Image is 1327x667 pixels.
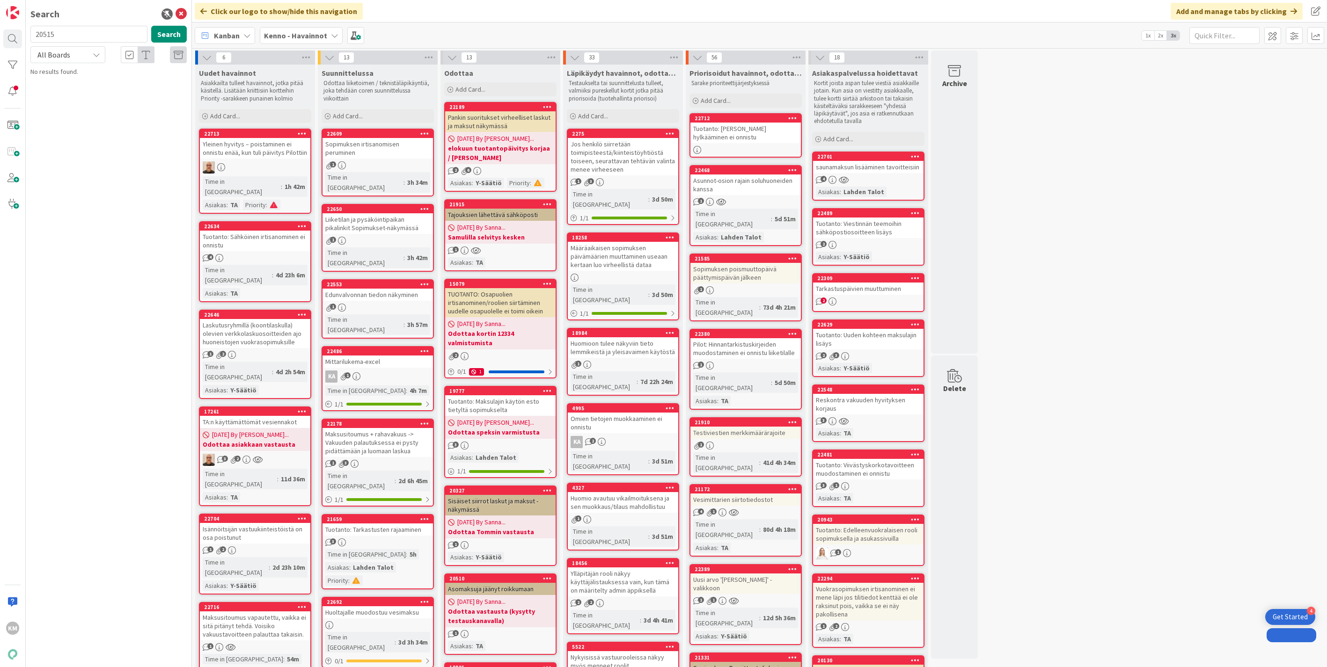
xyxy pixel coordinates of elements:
[580,309,589,319] span: 1 / 1
[568,404,678,413] div: 4995
[37,50,70,59] span: All Boards
[698,442,704,448] span: 1
[448,329,553,348] b: Odottaa kortin 12334 valmistumista
[323,205,433,234] div: 22650Liiketilan ja pysäköintipaikan pikalinkit Sopimukset-näkymässä
[203,469,277,489] div: Time in [GEOGRAPHIC_DATA]
[813,152,924,161] div: 22701
[322,419,434,507] a: 22178Maksusitoumus + rahavakuus -> Vakuuden palautuksessa ei pysty pidättämään ja luomaan laskuaT...
[220,351,226,357] span: 2
[571,371,637,392] div: Time in [GEOGRAPHIC_DATA]
[693,396,717,406] div: Asiakas
[813,385,924,394] div: 22548
[448,232,553,242] b: Samulilla selvitys kesken
[200,130,310,159] div: 22713Yleinen hyvitys – poistaminen ei onnistu enää, kun tuli päivitys Pilottiin
[473,257,485,268] div: TA
[772,377,798,388] div: 5d 50m
[405,319,430,330] div: 3h 57m
[817,153,924,160] div: 22701
[572,330,678,336] div: 18984
[449,104,556,110] div: 22189
[200,407,310,428] div: 17261TA:n käyttämättömät vesiennakot
[403,319,405,330] span: :
[272,270,273,280] span: :
[333,112,363,120] span: Add Card...
[445,387,556,416] div: 19777Tuotanto: Maksulajin käytön esto tietyltä sopimukselta
[816,252,840,262] div: Asiakas
[322,204,434,272] a: 22650Liiketilan ja pysäköintipaikan pikalinkit Sopimukset-näkymässäTime in [GEOGRAPHIC_DATA]:3h 42m
[323,280,433,301] div: 22553Edunvalvonnan tiedon näkyminen
[222,456,228,462] span: 3
[445,209,556,221] div: Tajouksien lähettävä sähköposti
[445,200,556,209] div: 21915
[812,208,924,266] a: 22489Tuotanto: Viestinnän teemoihin sähköpostiosoitteen lisäysAsiakas:Y-Säätiö
[444,199,557,271] a: 21915Tajouksien lähettävä sähköposti[DATE] By Sanna...Samulilla selvitys keskenAsiakas:TA
[771,214,772,224] span: :
[689,417,802,477] a: 21910Testiviestien merkkimäärärajoiteTime in [GEOGRAPHIC_DATA]:41d 4h 34m
[457,319,506,329] span: [DATE] By Sanna...
[588,178,594,184] span: 3
[323,280,433,289] div: 22553
[405,177,430,188] div: 3h 34m
[813,161,924,173] div: saunamaksun lisääminen tavoitteisiin
[449,388,556,394] div: 19777
[323,420,433,457] div: 22178Maksusitoumus + rahavakuus -> Vakuuden palautuksessa ei pysty pidättämään ja luomaan laskua
[227,385,228,395] span: :
[698,198,704,204] span: 1
[444,279,557,378] a: 15079TUOTANTO: Osapuolien irtisanominen/roolien siirtäminen uudelle osapuolelle ei toimi oikein[D...
[212,430,289,440] span: [DATE] By [PERSON_NAME]...
[530,178,531,188] span: :
[650,194,675,204] div: 3d 50m
[761,302,798,312] div: 73d 4h 21m
[812,384,924,442] a: 22548Reskontra vakuuden hyvityksen korjausAsiakas:TA
[345,372,351,378] span: 1
[690,166,801,174] div: 22468
[322,279,434,339] a: 22553Edunvalvonnan tiedon näkyminenTime in [GEOGRAPHIC_DATA]:3h 57m
[445,288,556,317] div: TUOTANTO: Osapuolien irtisanominen/roolien siirtäminen uudelle osapuolelle ei toimi oikein
[203,265,272,285] div: Time in [GEOGRAPHIC_DATA]
[813,385,924,414] div: 22548Reskontra vakuuden hyvityksen korjaus
[325,247,403,268] div: Time in [GEOGRAPHIC_DATA]
[817,451,924,458] div: 22481
[325,172,403,193] div: Time in [GEOGRAPHIC_DATA]
[813,320,924,329] div: 22629
[690,114,801,143] div: 22712Tuotanto: [PERSON_NAME] hylkääminen ei onnistu
[695,419,801,426] div: 21910
[323,289,433,301] div: Edunvalvonnan tiedon näkyminen
[203,200,227,210] div: Asiakas
[448,257,472,268] div: Asiakas
[637,377,638,387] span: :
[695,115,801,122] div: 22712
[281,181,282,192] span: :
[228,385,259,395] div: Y-Säätiö
[453,352,459,358] span: 2
[444,102,557,192] a: 22189Pankin suoritukset virheelliset laskut ja maksut näkymässä[DATE] By [PERSON_NAME]...elokuun ...
[568,212,678,224] div: 1/1
[323,370,433,383] div: KA
[235,456,241,462] span: 2
[457,367,466,377] span: 0 / 1
[445,366,556,377] div: 0/11
[325,471,395,491] div: Time in [GEOGRAPHIC_DATA]
[840,428,841,438] span: :
[200,222,310,251] div: 22634Tuotanto: Sähköinen irtisanominen ei onnistu
[690,254,801,283] div: 21585Sopimuksen poismuuttopäivä päättymispäivän jälkeen
[30,26,147,43] input: Search for title...
[813,209,924,217] div: 22489
[453,167,459,173] span: 2
[568,337,678,358] div: Huomioon tulee näkyviin tieto lemmikeistä ja yleisavaimen käytöstä
[571,189,648,210] div: Time in [GEOGRAPHIC_DATA]
[457,418,534,428] span: [DATE] By [PERSON_NAME]...
[572,234,678,241] div: 18258
[567,403,679,475] a: 4995Omien tietojen muokkaaminen ei onnistuKATime in [GEOGRAPHIC_DATA]:3d 51m
[203,454,215,466] img: MK
[568,233,678,271] div: 18258Määräaikaisen sopimuksen päivämäärien muuttaminen useaan kertaan luo virheellistä dataa
[473,452,519,463] div: Lahden Talot
[204,130,310,137] div: 22713
[473,178,504,188] div: Y-Säätiö
[472,452,473,463] span: :
[200,416,310,428] div: TA:n käyttämättömät vesiennakot
[812,273,924,312] a: 22309Tarkastuspäivien muuttuminen
[833,352,839,358] span: 3
[457,134,534,144] span: [DATE] By [PERSON_NAME]...
[813,450,924,479] div: 22481Tuotanto: Viivästyskorkotavoitteen muodostaminen ei onnistu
